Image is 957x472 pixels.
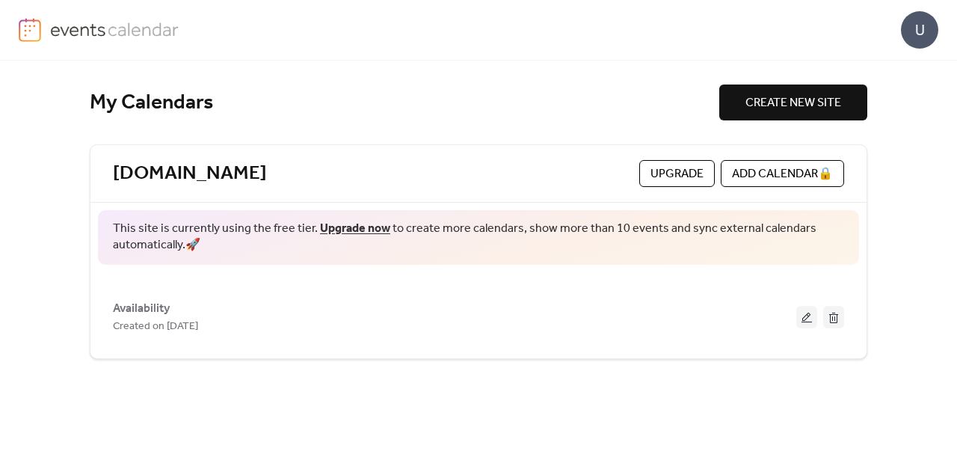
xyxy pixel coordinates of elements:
[113,318,198,336] span: Created on [DATE]
[745,94,841,112] span: CREATE NEW SITE
[113,221,844,254] span: This site is currently using the free tier. to create more calendars, show more than 10 events an...
[50,18,179,40] img: logo-type
[639,160,715,187] button: Upgrade
[320,217,390,240] a: Upgrade now
[901,11,938,49] div: U
[19,18,41,42] img: logo
[719,85,867,120] button: CREATE NEW SITE
[90,90,719,116] div: My Calendars
[650,165,704,183] span: Upgrade
[113,304,170,313] a: Availability
[113,300,170,318] span: Availability
[113,162,267,186] a: [DOMAIN_NAME]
